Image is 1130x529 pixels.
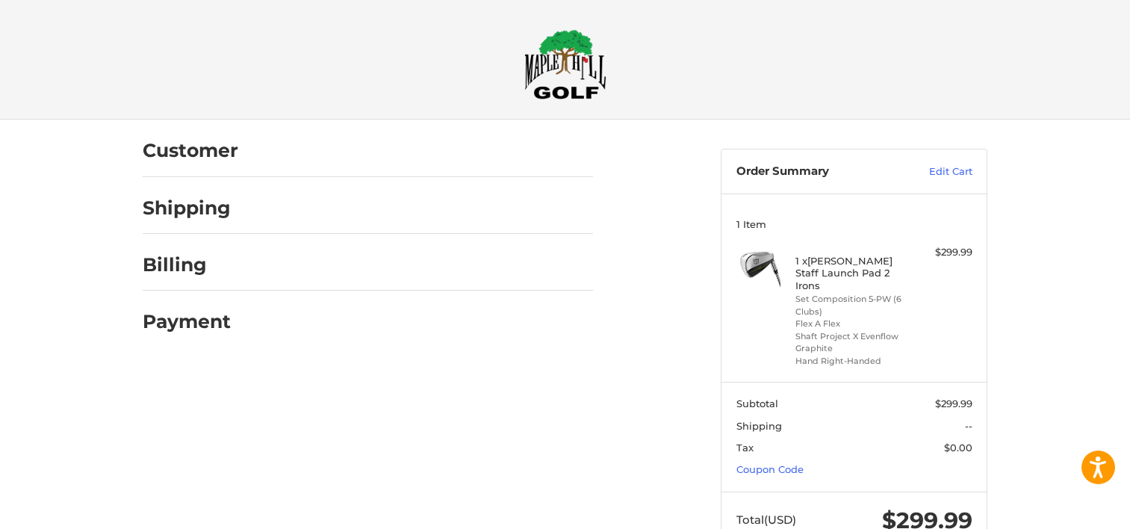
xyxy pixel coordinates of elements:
a: Edit Cart [897,164,972,179]
a: Coupon Code [736,463,804,475]
li: Hand Right-Handed [795,355,910,368]
h3: 1 Item [736,218,972,230]
li: Shaft Project X Evenflow Graphite [795,330,910,355]
span: $299.99 [935,397,972,409]
h4: 1 x [PERSON_NAME] Staff Launch Pad 2 Irons [795,255,910,291]
span: Tax [736,442,754,454]
h2: Shipping [143,197,231,220]
h2: Payment [143,310,231,333]
span: -- [965,420,972,432]
iframe: Google Customer Reviews [1007,489,1130,529]
li: Flex A Flex [795,318,910,330]
div: $299.99 [913,245,972,260]
h3: Order Summary [736,164,897,179]
h2: Billing [143,253,230,276]
span: Subtotal [736,397,778,409]
img: Maple Hill Golf [524,29,606,99]
span: Shipping [736,420,782,432]
span: $0.00 [944,442,972,454]
span: Total (USD) [736,513,796,527]
li: Set Composition 5-PW (6 Clubs) [795,293,910,318]
h2: Customer [143,139,238,162]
